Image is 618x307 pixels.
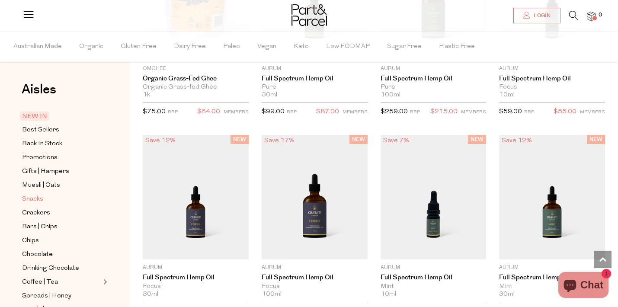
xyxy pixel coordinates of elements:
[101,277,107,287] button: Expand/Collapse Coffee | Tea
[499,65,605,73] p: Aurum
[22,166,69,177] span: Gifts | Hampers
[22,291,71,301] span: Spreads | Honey
[513,8,560,23] a: Login
[499,274,605,281] a: Full Spectrum Hemp Oil
[22,222,58,232] span: Bars | Chips
[22,138,101,149] a: Back In Stock
[316,106,339,118] span: $87.00
[349,135,368,144] span: NEW
[381,274,487,281] a: Full Spectrum Hemp Oil
[439,32,475,62] span: Plastic Free
[461,110,486,115] small: MEMBERS
[381,75,487,83] a: Full Spectrum Hemp Oil
[381,135,487,260] img: Full Spectrum Hemp Oil
[22,180,101,191] a: Muesli | Oats
[381,264,487,272] p: Aurum
[22,249,101,260] a: Chocolate
[596,11,604,19] span: 0
[381,91,400,99] span: 100ml
[22,125,59,135] span: Best Sellers
[262,65,368,73] p: Aurum
[587,12,596,21] a: 0
[262,75,368,83] a: Full Spectrum Hemp Oil
[223,32,240,62] span: Paleo
[499,91,515,99] span: 10ml
[143,291,158,298] span: 30ml
[22,263,101,274] a: Drinking Chocolate
[231,135,249,144] span: NEW
[524,110,534,115] small: RRP
[381,291,396,298] span: 10ml
[22,152,101,163] a: Promotions
[22,80,56,99] span: Aisles
[262,83,368,91] div: Pure
[22,221,101,232] a: Bars | Chips
[499,291,515,298] span: 30ml
[143,75,249,83] a: Organic Grass-fed Ghee
[381,135,412,147] div: Save 7%
[143,274,249,281] a: Full Spectrum Hemp Oil
[22,111,101,122] a: NEW IN
[22,249,53,260] span: Chocolate
[174,32,206,62] span: Dairy Free
[121,32,157,62] span: Gluten Free
[262,291,282,298] span: 100ml
[22,236,39,246] span: Chips
[22,139,62,149] span: Back In Stock
[326,32,370,62] span: Low FODMAP
[143,83,249,91] div: Organic Grass-fed Ghee
[381,83,487,91] div: Pure
[143,264,249,272] p: Aurum
[499,109,522,115] span: $59.00
[430,106,458,118] span: $215.00
[22,83,56,105] a: Aisles
[262,135,297,147] div: Save 17%
[556,272,611,300] inbox-online-store-chat: Shopify online store chat
[143,91,150,99] span: 1k
[22,208,101,218] a: Crackers
[499,264,605,272] p: Aurum
[554,106,576,118] span: $55.00
[20,112,49,121] span: NEW IN
[580,110,605,115] small: MEMBERS
[22,208,50,218] span: Crackers
[262,283,368,291] div: Focus
[468,135,486,144] span: NEW
[143,135,178,147] div: Save 12%
[22,153,58,163] span: Promotions
[22,277,58,288] span: Coffee | Tea
[79,32,103,62] span: Organic
[197,106,220,118] span: $64.00
[22,194,101,205] a: Snacks
[262,264,368,272] p: Aurum
[387,32,422,62] span: Sugar Free
[499,135,605,260] img: Full Spectrum Hemp Oil
[22,180,60,191] span: Muesli | Oats
[22,166,101,177] a: Gifts | Hampers
[499,283,605,291] div: Mint
[262,274,368,281] a: Full Spectrum Hemp Oil
[224,110,249,115] small: MEMBERS
[532,12,551,19] span: Login
[343,110,368,115] small: MEMBERS
[381,283,487,291] div: Mint
[143,65,249,73] p: OMGhee
[168,110,178,115] small: RRP
[257,32,276,62] span: Vegan
[287,110,297,115] small: RRP
[22,277,101,288] a: Coffee | Tea
[381,109,408,115] span: $259.00
[143,109,166,115] span: $75.00
[22,235,101,246] a: Chips
[262,135,368,260] img: Full Spectrum Hemp Oil
[294,32,309,62] span: Keto
[22,125,101,135] a: Best Sellers
[262,91,277,99] span: 30ml
[22,263,79,274] span: Drinking Chocolate
[291,4,327,26] img: Part&Parcel
[410,110,420,115] small: RRP
[262,109,285,115] span: $99.00
[143,135,249,260] img: Full Spectrum Hemp Oil
[499,83,605,91] div: Focus
[22,194,43,205] span: Snacks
